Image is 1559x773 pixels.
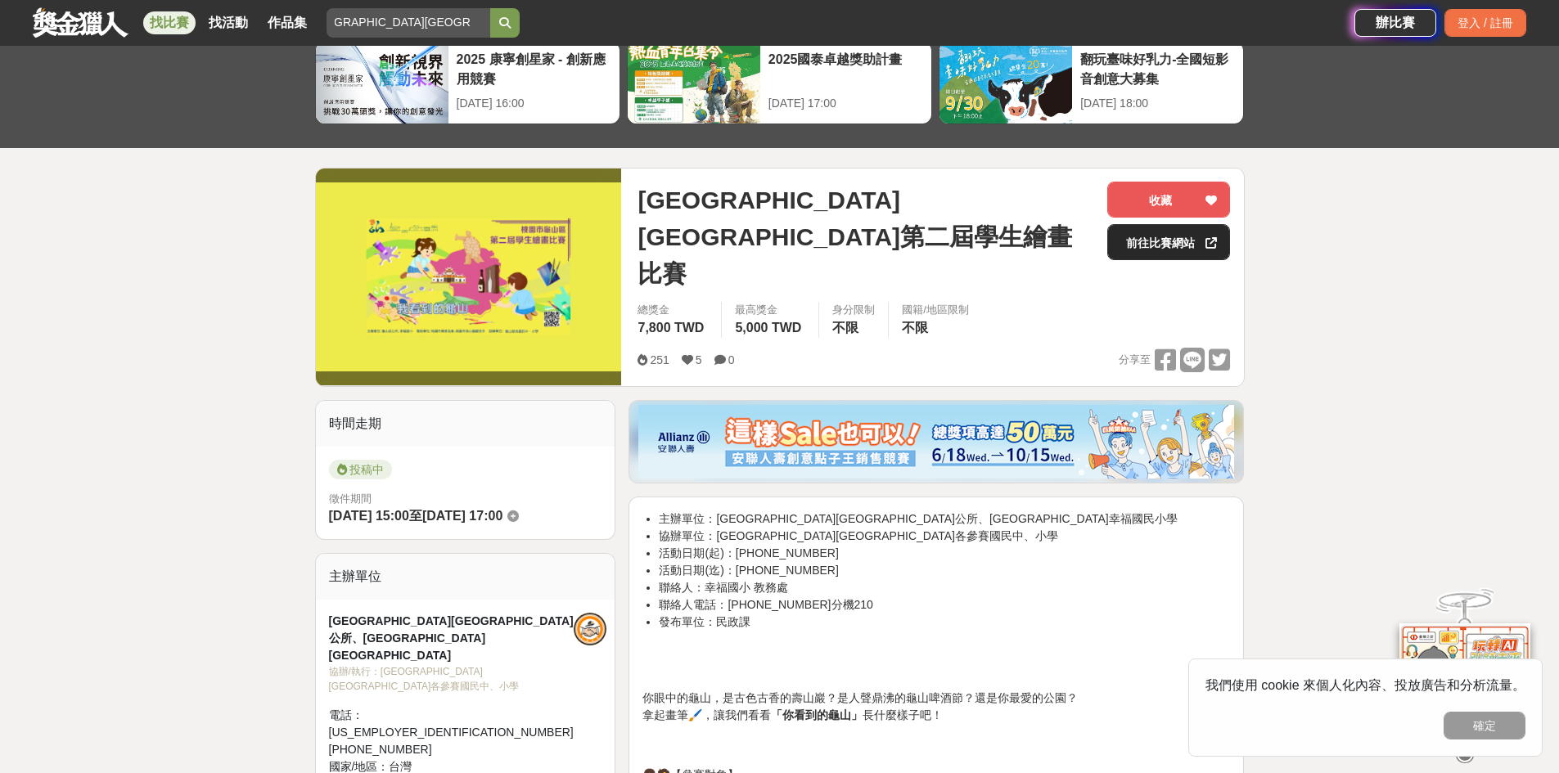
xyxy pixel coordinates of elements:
span: 0 [728,353,735,366]
span: 5,000 TWD [735,321,801,335]
span: 251 [650,353,669,366]
div: [DATE] 17:00 [768,95,923,112]
a: 找比賽 [143,11,196,34]
span: [DATE] 17:00 [422,509,502,523]
a: 找活動 [202,11,255,34]
span: [DATE] 15:00 [329,509,409,523]
div: 身分限制 [832,302,875,318]
strong: 「你看到的龜山」 [771,708,863,721]
span: 國家/地區： [329,760,390,773]
span: 7,800 TWD [638,321,704,335]
span: 投稿中 [329,460,392,479]
div: [GEOGRAPHIC_DATA][GEOGRAPHIC_DATA]公所、[GEOGRAPHIC_DATA][GEOGRAPHIC_DATA] [329,613,574,664]
button: 確定 [1444,712,1525,739]
span: 不限 [902,321,928,335]
li: 發布單位：民政課 [659,613,1230,631]
span: 我們使用 cookie 來個人化內容、投放廣告和分析流量。 [1205,678,1525,692]
li: 活動日期(起)：[PHONE_NUMBER] [659,545,1230,562]
span: 徵件期間 [329,492,372,505]
button: 收藏 [1107,182,1230,218]
li: 協辦單位：[GEOGRAPHIC_DATA][GEOGRAPHIC_DATA]各參賽國民中、小學 [659,528,1230,545]
div: 協辦/執行： [GEOGRAPHIC_DATA][GEOGRAPHIC_DATA]各參賽國民中、小學 [329,664,574,694]
div: 登入 / 註冊 [1444,9,1526,37]
a: 2025 康寧創星家 - 創新應用競賽[DATE] 16:00 [315,41,620,124]
a: 2025國泰卓越獎助計畫[DATE] 17:00 [627,41,932,124]
img: d2146d9a-e6f6-4337-9592-8cefde37ba6b.png [1399,623,1530,732]
p: 你眼中的龜山，是古色古香的壽山巖？是人聲鼎沸的龜山啤酒節？還是你最愛的公園？ 拿起畫筆🖌️，讓我們看看 長什麼樣子吧！ [642,690,1230,758]
span: 至 [409,509,422,523]
a: 翻玩臺味好乳力-全國短影音創意大募集[DATE] 18:00 [939,41,1244,124]
span: 總獎金 [638,302,708,318]
div: 時間走期 [316,401,615,447]
div: 主辦單位 [316,554,615,600]
li: 聯絡人電話：[PHONE_NUMBER]分機210 [659,596,1230,613]
span: 分享至 [1119,348,1151,372]
div: [DATE] 18:00 [1080,95,1235,112]
span: 台灣 [389,760,412,773]
img: dcc59076-91c0-4acb-9c6b-a1d413182f46.png [638,405,1234,479]
span: 5 [696,353,702,366]
img: Cover Image [316,182,622,371]
li: 聯絡人：幸福國小 教務處 [659,579,1230,596]
a: 作品集 [261,11,313,34]
div: 電話： [US_EMPLOYER_IDENTIFICATION_NUMBER][PHONE_NUMBER] [329,707,574,758]
span: 不限 [832,321,858,335]
div: [DATE] 16:00 [457,95,611,112]
div: 2025 康寧創星家 - 創新應用競賽 [457,50,611,87]
li: 活動日期(迄)：[PHONE_NUMBER] [659,562,1230,579]
li: 主辦單位：[GEOGRAPHIC_DATA][GEOGRAPHIC_DATA]公所、[GEOGRAPHIC_DATA]幸福國民小學 [659,510,1230,528]
a: 前往比賽網站 [1107,224,1230,260]
span: [GEOGRAPHIC_DATA][GEOGRAPHIC_DATA]第二屆學生繪畫比賽 [638,182,1094,292]
div: 國籍/地區限制 [902,302,969,318]
div: 2025國泰卓越獎助計畫 [768,50,923,87]
a: 辦比賽 [1354,9,1436,37]
input: 全球自行車設計比賽 [327,8,490,38]
span: 最高獎金 [735,302,805,318]
div: 翻玩臺味好乳力-全國短影音創意大募集 [1080,50,1235,87]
